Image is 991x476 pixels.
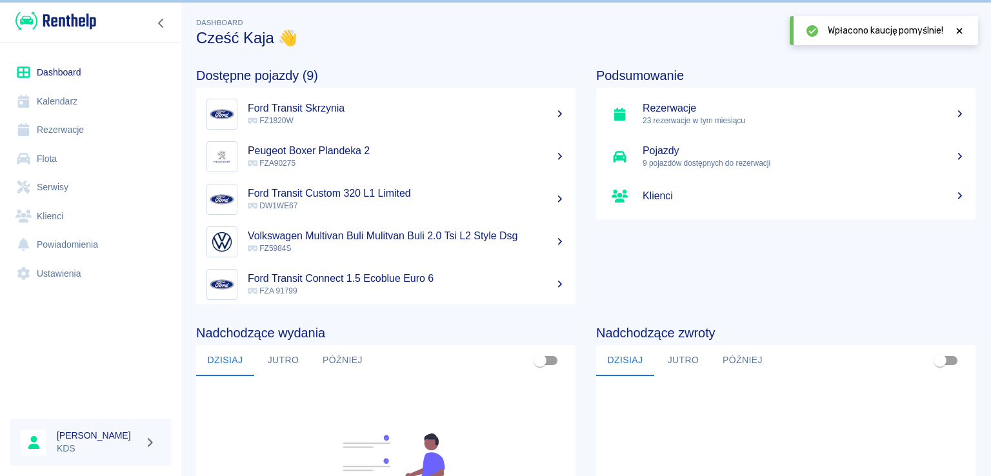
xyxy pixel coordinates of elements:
button: Jutro [254,345,312,376]
a: Dashboard [10,58,171,87]
span: Dashboard [196,19,243,26]
a: ImagePeugeot Boxer Plandeka 2 FZA90275 [196,135,576,178]
h4: Podsumowanie [596,68,976,83]
p: KDS [57,442,139,455]
img: Image [210,102,234,126]
p: 23 rezerwacje w tym miesiącu [643,115,965,126]
img: Image [210,272,234,297]
h4: Dostępne pojazdy (9) [196,68,576,83]
h5: Volkswagen Multivan Buli Mulitvan Buli 2.0 Tsi L2 Style Dsg [248,230,565,243]
a: ImageFord Transit Skrzynia FZ1820W [196,93,576,135]
h5: Rezerwacje [643,102,965,115]
a: ImageVolkswagen Multivan Buli Mulitvan Buli 2.0 Tsi L2 Style Dsg FZ5984S [196,221,576,263]
span: Wpłacono kaucję pomyślnie! [828,24,943,37]
button: Później [712,345,773,376]
h5: Klienci [643,190,965,203]
a: Klienci [10,202,171,231]
a: Kalendarz [10,87,171,116]
a: Klienci [596,178,976,214]
span: FZA90275 [248,159,295,168]
span: FZ1820W [248,116,294,125]
h5: Peugeot Boxer Plandeka 2 [248,144,565,157]
a: ImageFord Transit Connect 1.5 Ecoblue Euro 6 FZA 91799 [196,263,576,306]
a: ImageFord Transit Custom 320 L1 Limited DW1WE67 [196,178,576,221]
p: 9 pojazdów dostępnych do rezerwacji [643,157,965,169]
a: Ustawienia [10,259,171,288]
a: Rezerwacje23 rezerwacje w tym miesiącu [596,93,976,135]
h4: Nadchodzące zwroty [596,325,976,341]
h5: Ford Transit Connect 1.5 Ecoblue Euro 6 [248,272,565,285]
h4: Nadchodzące wydania [196,325,576,341]
button: Dzisiaj [596,345,654,376]
span: FZ5984S [248,244,291,253]
button: Później [312,345,373,376]
h5: Ford Transit Skrzynia [248,102,565,115]
span: DW1WE67 [248,201,297,210]
a: Pojazdy9 pojazdów dostępnych do rezerwacji [596,135,976,178]
img: Image [210,144,234,169]
button: Jutro [654,345,712,376]
span: FZA 91799 [248,286,297,295]
img: Image [210,230,234,254]
span: Pokaż przypisane tylko do mnie [528,348,552,373]
button: Zwiń nawigację [152,15,171,32]
a: Renthelp logo [10,10,96,32]
a: Rezerwacje [10,115,171,144]
img: Renthelp logo [15,10,96,32]
a: Serwisy [10,173,171,202]
h5: Pojazdy [643,144,965,157]
a: Powiadomienia [10,230,171,259]
h5: Ford Transit Custom 320 L1 Limited [248,187,565,200]
a: Flota [10,144,171,174]
button: Dzisiaj [196,345,254,376]
h6: [PERSON_NAME] [57,429,139,442]
h3: Cześć Kaja 👋 [196,29,976,47]
span: Pokaż przypisane tylko do mnie [928,348,952,373]
img: Image [210,187,234,212]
